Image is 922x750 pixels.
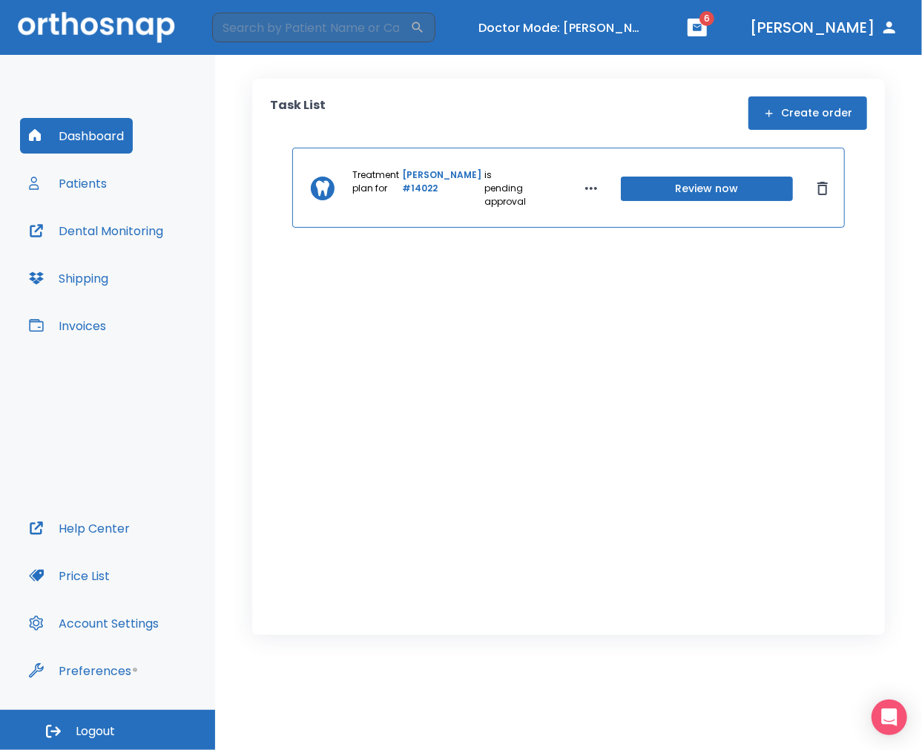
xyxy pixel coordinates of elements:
[20,653,140,688] button: Preferences
[621,177,793,201] button: Review now
[472,16,651,40] button: Doctor Mode: [PERSON_NAME]
[20,308,115,343] button: Invoices
[212,13,410,42] input: Search by Patient Name or Case #
[699,11,714,26] span: 6
[402,168,481,208] a: [PERSON_NAME] #14022
[20,510,139,546] button: Help Center
[872,700,907,735] div: Open Intercom Messenger
[20,260,117,296] button: Shipping
[128,663,142,677] div: Tooltip anchor
[352,168,399,208] p: Treatment plan for
[484,168,526,208] p: is pending approval
[20,165,116,201] button: Patients
[20,213,172,249] button: Dental Monitoring
[811,177,834,200] button: Dismiss
[748,96,867,130] button: Create order
[20,605,168,641] button: Account Settings
[20,118,133,154] button: Dashboard
[20,558,119,593] button: Price List
[18,12,175,42] img: Orthosnap
[744,14,904,41] button: [PERSON_NAME]
[270,96,326,130] p: Task List
[76,723,115,740] span: Logout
